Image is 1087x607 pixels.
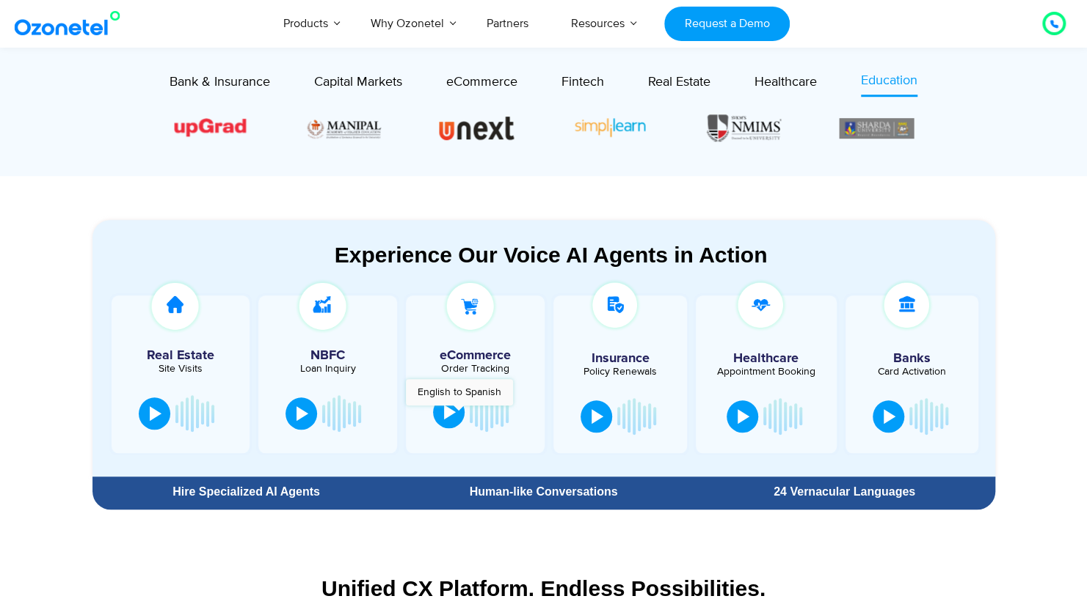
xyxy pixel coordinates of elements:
[707,367,826,377] div: Appointment Booking
[400,486,686,498] div: Human-like Conversations
[173,112,915,144] div: Image Carousel
[648,74,710,90] span: Real Estate
[561,71,604,97] a: Fintech
[413,364,537,374] div: Order Tracking
[314,71,402,97] a: Capital Markets
[446,74,517,90] span: eCommerce
[119,364,243,374] div: Site Visits
[664,7,790,41] a: Request a Demo
[446,71,517,97] a: eCommerce
[100,486,393,498] div: Hire Specialized AI Agents
[119,349,243,362] h5: Real Estate
[861,73,917,89] span: Education
[100,575,988,601] div: Unified CX Platform. Endless Possibilities.
[170,71,270,97] a: Bank & Insurance
[314,74,402,90] span: Capital Markets
[755,74,817,90] span: Healthcare
[561,74,604,90] span: Fintech
[107,242,995,268] div: Experience Our Voice AI Agents in Action
[853,367,972,377] div: Card Activation
[707,352,826,365] h5: Healthcare
[413,349,537,362] h5: eCommerce
[170,74,270,90] span: Bank & Insurance
[561,352,680,365] h5: Insurance
[561,367,680,377] div: Policy Renewals
[266,349,390,362] h5: NBFC
[266,364,390,374] div: Loan Inquiry
[648,71,710,97] a: Real Estate
[701,486,987,498] div: 24 Vernacular Languages
[755,71,817,97] a: Healthcare
[861,71,917,97] a: Education
[853,352,972,365] h5: Banks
